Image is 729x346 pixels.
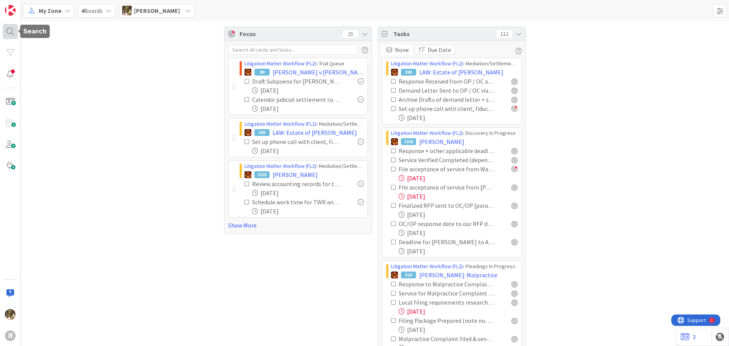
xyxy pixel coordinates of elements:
div: OC/OP response date to our RFP docketed [paralegal] [399,219,495,228]
div: [DATE] [252,86,364,95]
div: › Pleadings In Progress [391,262,518,270]
img: TR [391,69,398,76]
img: TR [245,171,251,178]
span: My Zone [39,6,62,15]
img: DG [5,309,16,320]
a: Litigation Matter Workflow (FL2) [245,163,316,169]
button: Due Date [414,45,455,55]
div: [DATE] [399,113,518,122]
span: Focus [240,29,337,38]
div: Local filing requirements researched from [GEOGRAPHIC_DATA] [paralegal] [399,298,495,307]
div: › Mediation/Settlement in Progress [245,162,364,170]
span: Boards [81,6,103,15]
div: File acceptance of service from [PERSON_NAME] once signed [399,183,495,192]
h5: Search [23,28,47,35]
div: 2238 [401,138,416,145]
span: [PERSON_NAME]: Malpractice [419,270,497,280]
span: LAW: Estate of [PERSON_NAME] [273,128,357,137]
input: Search all cards and tasks... [228,45,358,55]
span: [PERSON_NAME] v [PERSON_NAME] [273,68,364,77]
div: Deadline for [PERSON_NAME] to Answer Complaint : [DATE] [399,237,495,246]
div: Finalized RFP sent to OC/OP [paralegal] [399,201,495,210]
div: [DATE] [252,146,364,155]
div: Set up phone call with client, fiduciary and her attorney (see 9/8 email) [252,137,341,146]
div: › Mediation/Settlement in Progress [245,120,364,128]
div: R [5,330,16,341]
span: LAW: Estate of [PERSON_NAME] [419,68,503,77]
a: Litigation Matter Workflow (FL2) [391,263,463,270]
b: 4 [81,7,84,14]
span: [PERSON_NAME] [273,170,318,179]
div: [DATE] [399,174,518,183]
a: Litigation Matter Workflow (FL2) [245,120,316,127]
img: DG [122,6,132,15]
span: None [395,45,409,54]
div: › Mediation/Settlement in Progress [391,60,518,68]
div: Demand Letter Sent to OP / OC via US Mail + Email [399,86,495,95]
div: Response + other applicable deadlines calendared [399,146,495,155]
img: TR [391,138,398,145]
div: › Discovery In Progress [391,129,518,137]
span: [PERSON_NAME] [134,6,180,15]
div: 99 [254,69,270,76]
div: [DATE] [399,210,518,219]
div: [DATE] [399,325,518,334]
span: Support [16,1,35,10]
div: [DATE] [399,307,518,316]
div: Service Verified Completed (depends on service method) [399,155,495,164]
div: Set up phone call with client, fiduciary and her attorney (see 9/8 email) [399,104,495,113]
div: [DATE] [252,188,364,197]
div: Filing Package Prepared (note no. of copies, cover sheet, etc.) + Filing Fee Noted [paralegal] [399,316,495,325]
div: 393 [254,129,270,136]
div: File acceptance of service from Wang & Brighthouse [399,164,495,174]
a: Show More [228,221,368,230]
span: Due Date [428,45,451,54]
div: Response Received from OP / OC and saved to file [399,77,495,86]
div: 2225 [254,171,270,178]
div: › Trial Queue [245,60,364,68]
img: TR [391,272,398,278]
div: 393 [401,69,416,76]
div: Draft Subpoena for [PERSON_NAME] [252,77,341,86]
a: 3 [681,332,696,341]
div: 112 [497,30,512,38]
img: TR [245,69,251,76]
span: Tasks [393,29,493,38]
div: [DATE] [399,246,518,256]
div: Archive Drafts of demand letter + save final version in correspondence folder [399,95,495,104]
div: [DATE] [399,192,518,201]
div: Schedule work time for TWR and DEG ([DATE]) [252,197,341,207]
span: [PERSON_NAME] [419,137,464,146]
div: 25 [343,30,358,38]
div: Malpractice Complaint filed & sent out for Service [paralegal] by [DATE] [399,334,495,343]
div: [DATE] [399,228,518,237]
a: Litigation Matter Workflow (FL2) [245,60,316,67]
div: 1 [39,3,41,9]
div: [DATE] [252,207,364,216]
img: TR [245,129,251,136]
div: Review accounting records for the trust / circulate to Trustee and Beneficiaries (see 9/2 email) [252,179,341,188]
div: Response to Malpractice Complaint calendared & card next deadline updated [paralegal] [399,280,495,289]
div: Service for Malpractice Complaint Verified Completed (depends on service method) [paralegal] [399,289,495,298]
div: 516 [401,272,416,278]
div: [DATE] [252,104,364,113]
a: Litigation Matter Workflow (FL2) [391,60,463,67]
div: Calendar judicial settlement conference [252,95,341,104]
img: Visit kanbanzone.com [5,5,16,16]
a: Litigation Matter Workflow (FL2) [391,130,463,136]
